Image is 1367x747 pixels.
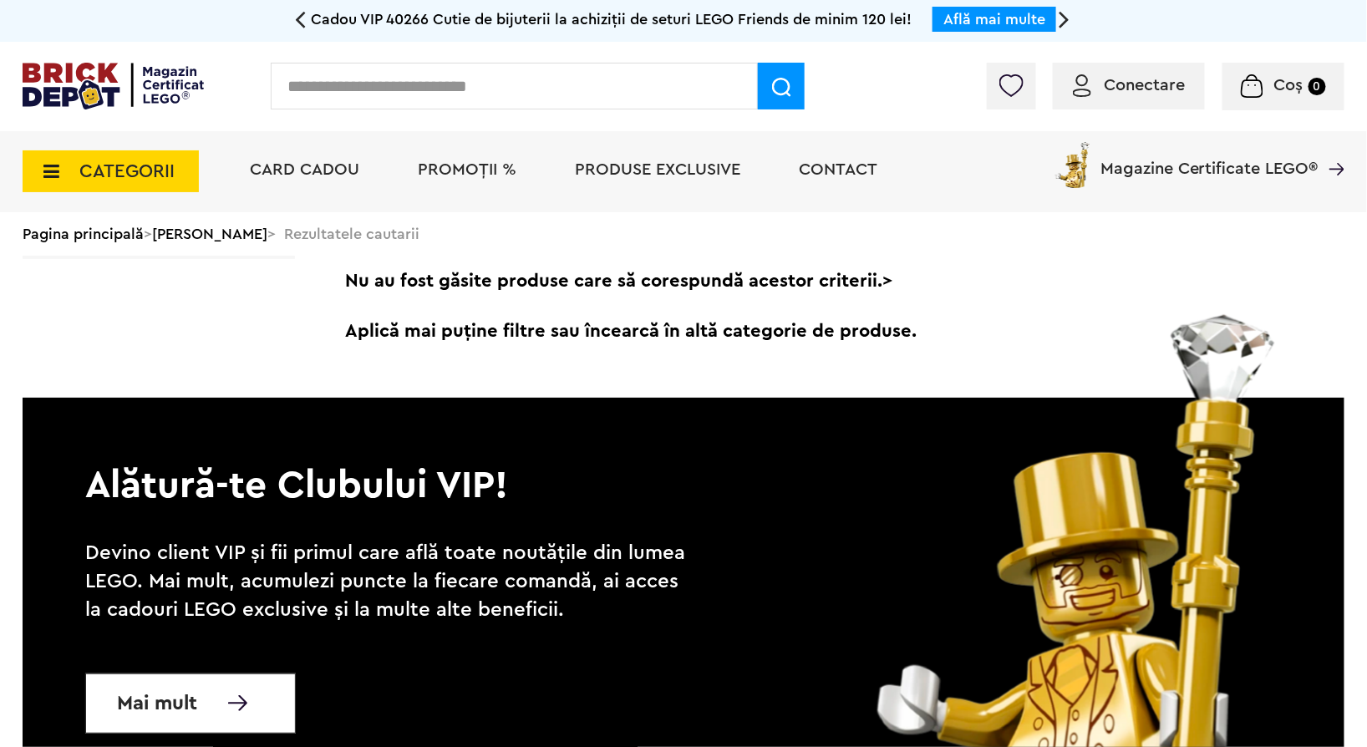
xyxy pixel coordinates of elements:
small: 0 [1309,78,1326,95]
a: [PERSON_NAME] [152,226,267,241]
p: Alătură-te Clubului VIP! [23,398,1344,511]
span: Magazine Certificate LEGO® [1100,139,1319,177]
span: Coș [1274,77,1303,94]
span: Conectare [1104,77,1185,94]
span: Nu au fost găsite produse care să corespundă acestor criterii.> [331,256,1344,306]
a: Află mai multe [943,12,1045,27]
a: Card Cadou [250,161,359,178]
span: CATEGORII [79,162,175,180]
span: Aplică mai puține filtre sau încearcă în altă categorie de produse. [331,306,1344,356]
a: Produse exclusive [575,161,740,178]
p: Devino client VIP și fii primul care află toate noutățile din lumea LEGO. Mai mult, acumulezi pun... [85,539,695,624]
span: Cadou VIP 40266 Cutie de bijuterii la achiziții de seturi LEGO Friends de minim 120 lei! [311,12,912,27]
a: Magazine Certificate LEGO® [1319,139,1344,155]
a: Mai mult [85,673,296,734]
span: Mai mult [117,695,197,712]
a: PROMOȚII % [418,161,516,178]
a: Pagina principală [23,226,144,241]
div: > > Rezultatele cautarii [23,212,1344,256]
img: Mai multe informatii [228,695,247,711]
a: Contact [799,161,877,178]
a: Conectare [1073,77,1185,94]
